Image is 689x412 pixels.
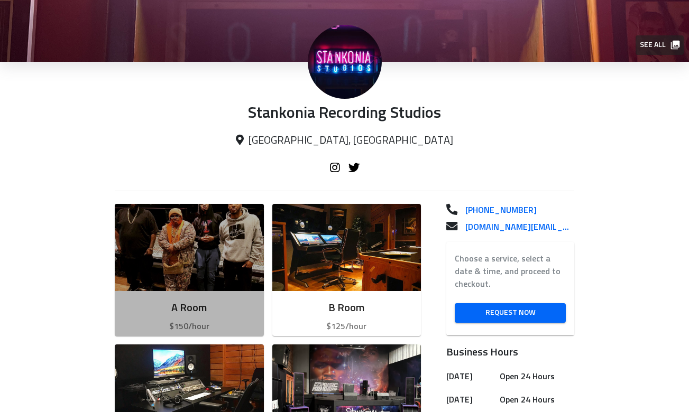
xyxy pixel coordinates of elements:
img: Room image [272,204,421,291]
h6: Open 24 Hours [500,392,570,407]
label: Choose a service, select a date & time, and proceed to checkout. [455,252,566,291]
p: $125/hour [281,320,413,333]
h6: Business Hours [446,344,574,361]
h6: Open 24 Hours [500,369,570,384]
button: See all [636,35,684,55]
h6: A Room [123,299,255,316]
img: Room image [115,204,264,291]
button: B Room$125/hour [272,204,421,336]
img: Stankonia Recording Studios [308,25,382,99]
a: [PHONE_NUMBER] [457,204,574,217]
h6: [DATE] [446,392,495,407]
span: See all [640,39,678,52]
a: Request Now [455,303,566,323]
button: A Room$150/hour [115,204,264,336]
span: Request Now [463,306,557,320]
h6: [DATE] [446,369,495,384]
p: $150/hour [123,320,255,333]
p: [GEOGRAPHIC_DATA], [GEOGRAPHIC_DATA] [115,134,574,147]
p: Stankonia Recording Studios [115,104,574,124]
h6: B Room [281,299,413,316]
a: [DOMAIN_NAME][EMAIL_ADDRESS][DOMAIN_NAME] [457,221,574,233]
